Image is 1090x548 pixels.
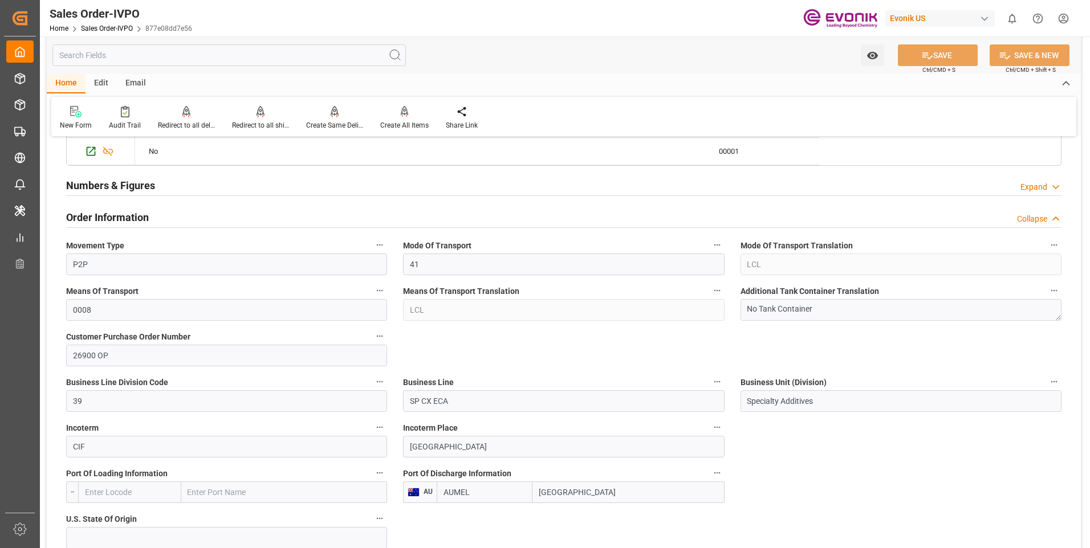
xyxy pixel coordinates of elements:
input: Enter Port Name [181,481,388,503]
span: Means Of Transport Translation [403,285,519,297]
span: Ctrl/CMD + Shift + S [1006,66,1056,74]
span: Business Line Division Code [66,377,168,388]
div: Create All Items [380,120,429,130]
img: Evonik-brand-mark-Deep-Purple-RGB.jpeg_1700498283.jpeg [803,9,877,28]
span: Business Line [403,377,454,388]
span: Customer Purchase Order Number [66,331,190,343]
div: Press SPACE to select this row. [67,138,135,165]
button: Customer Purchase Order Number [372,329,387,343]
img: country [408,488,420,497]
span: Mode Of Transport Translation [741,240,853,252]
button: Movement Type [372,238,387,252]
button: Business Line Division Code [372,374,387,389]
div: 00001 [705,138,819,165]
button: Port Of Discharge Information [710,465,725,480]
button: Incoterm Place [710,420,725,435]
div: Home [47,74,86,93]
button: Additional Tank Container Translation [1047,283,1061,298]
div: Email [117,74,154,93]
input: Enter Locode [437,481,532,503]
div: -- [66,481,78,503]
div: Collapse [1017,213,1047,225]
span: Incoterm [66,422,99,434]
div: Press SPACE to select this row. [135,138,819,165]
div: Edit [86,74,117,93]
button: SAVE & NEW [990,44,1069,66]
button: Incoterm [372,420,387,435]
button: Mode Of Transport [710,238,725,252]
div: Sales Order-IVPO [50,5,192,22]
input: Enter Port Name [532,481,724,503]
button: Mode Of Transport Translation [1047,238,1061,252]
div: New Form [60,120,92,130]
span: AU [420,488,433,496]
a: Sales Order-IVPO [81,24,133,32]
span: Incoterm Place [403,422,458,434]
button: Means Of Transport Translation [710,283,725,298]
div: Create Same Delivery Date [306,120,363,130]
button: Evonik US [885,7,999,29]
div: Expand [1020,181,1047,193]
button: SAVE [898,44,978,66]
div: Share Link [446,120,478,130]
div: Redirect to all deliveries [158,120,215,130]
button: U.S. State Of Origin [372,511,387,526]
span: Port Of Loading Information [66,468,168,480]
span: Ctrl/CMD + S [922,66,955,74]
div: Redirect to all shipments [232,120,289,130]
textarea: No Tank Container [741,299,1061,321]
h2: Numbers & Figures [66,178,155,193]
div: Audit Trail [109,120,141,130]
span: Business Unit (Division) [741,377,827,388]
span: Mode Of Transport [403,240,471,252]
input: Search Fields [52,44,406,66]
button: open menu [861,44,884,66]
div: No [149,138,235,165]
button: Business Line [710,374,725,389]
h2: Order Information [66,210,149,225]
span: Additional Tank Container Translation [741,285,879,297]
button: Business Unit (Division) [1047,374,1061,389]
span: Means Of Transport [66,285,139,297]
span: Movement Type [66,240,124,252]
button: show 0 new notifications [999,6,1025,31]
button: Port Of Loading Information [372,465,387,480]
span: Port Of Discharge Information [403,468,511,480]
a: Home [50,24,68,32]
input: Enter Locode [78,481,181,503]
button: Means Of Transport [372,283,387,298]
div: Evonik US [885,10,995,27]
span: U.S. State Of Origin [66,513,137,525]
button: Help Center [1025,6,1051,31]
